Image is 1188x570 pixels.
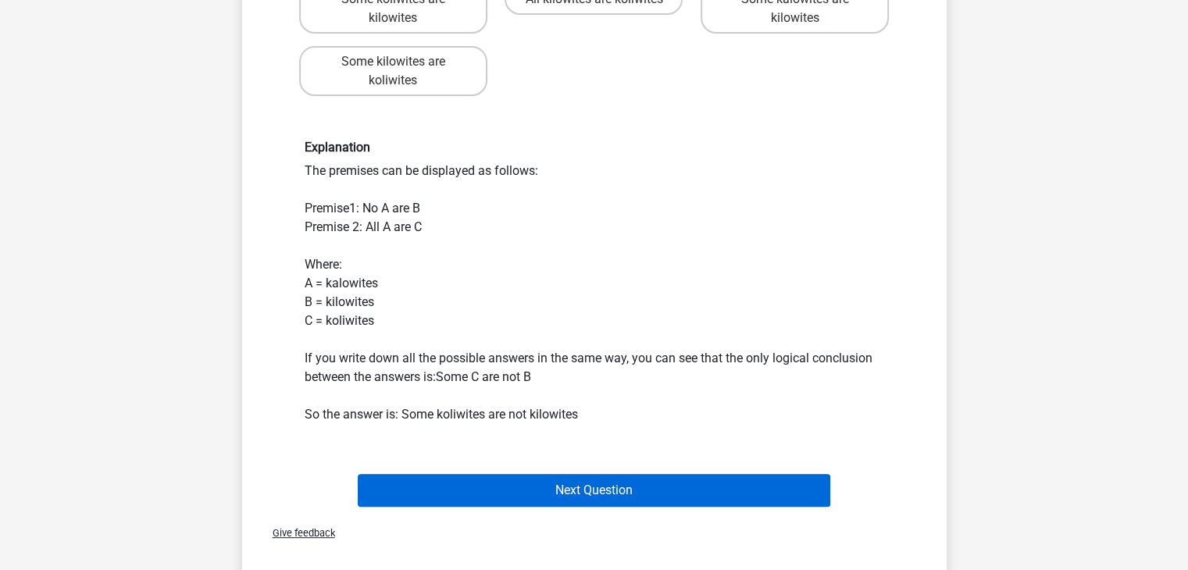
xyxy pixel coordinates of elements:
h6: Explanation [305,140,884,155]
span: Give feedback [260,527,335,539]
button: Next Question [358,474,830,507]
label: Some kilowites are koliwites [299,46,487,96]
div: The premises can be displayed as follows: Premise1: No A are B Premise 2: All A are C Where: A = ... [293,140,896,423]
